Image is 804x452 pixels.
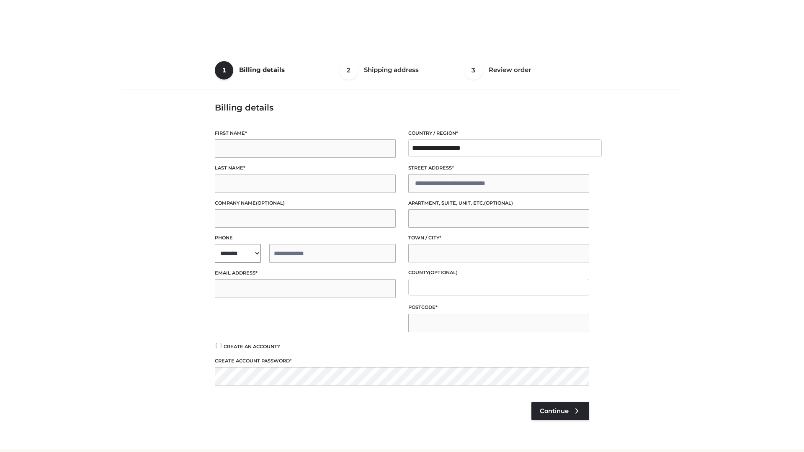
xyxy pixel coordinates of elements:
span: Billing details [239,66,285,74]
span: (optional) [256,200,285,206]
span: Create an account? [224,344,280,349]
span: (optional) [484,200,513,206]
label: Postcode [408,303,589,311]
span: Shipping address [364,66,419,74]
span: Review order [489,66,531,74]
label: Company name [215,199,396,207]
span: (optional) [429,270,458,275]
label: Apartment, suite, unit, etc. [408,199,589,207]
a: Continue [531,402,589,420]
label: County [408,269,589,277]
label: Street address [408,164,589,172]
label: Phone [215,234,396,242]
span: Continue [540,407,569,415]
h3: Billing details [215,103,589,113]
span: 1 [215,61,233,80]
span: 2 [340,61,358,80]
input: Create an account? [215,343,222,348]
span: 3 [464,61,483,80]
label: Town / City [408,234,589,242]
label: Email address [215,269,396,277]
label: First name [215,129,396,137]
label: Last name [215,164,396,172]
label: Create account password [215,357,589,365]
label: Country / Region [408,129,589,137]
